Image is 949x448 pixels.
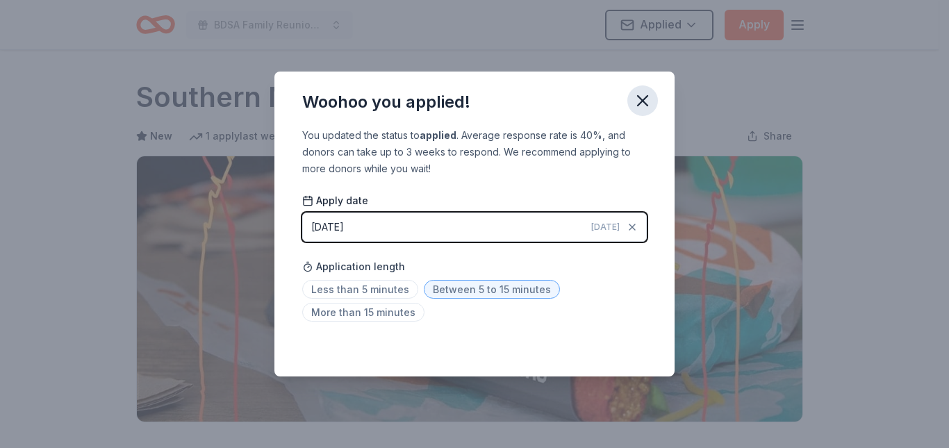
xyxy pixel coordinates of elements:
span: Application length [302,258,405,275]
span: [DATE] [591,222,620,233]
span: Less than 5 minutes [302,280,418,299]
div: You updated the status to . Average response rate is 40%, and donors can take up to 3 weeks to re... [302,127,647,177]
div: Woohoo you applied! [302,91,470,113]
div: [DATE] [311,219,344,235]
span: Apply date [302,194,368,208]
b: applied [420,129,456,141]
span: More than 15 minutes [302,303,424,322]
button: [DATE][DATE] [302,213,647,242]
span: Between 5 to 15 minutes [424,280,560,299]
